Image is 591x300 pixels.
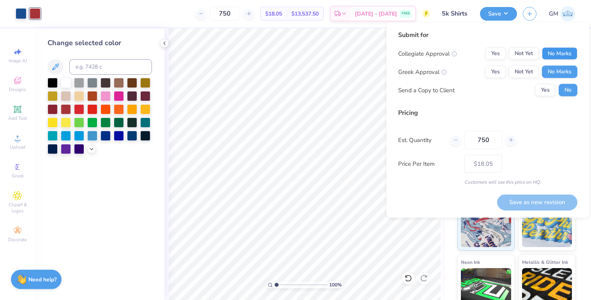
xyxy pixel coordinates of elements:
[291,10,319,18] span: $13,537.50
[265,10,282,18] span: $18.05
[69,59,152,75] input: e.g. 7428 c
[549,9,558,18] span: GM
[12,173,24,179] span: Greek
[522,258,568,266] span: Metallic & Glitter Ink
[9,86,26,93] span: Designs
[398,86,455,95] div: Send a Copy to Client
[8,115,27,121] span: Add Text
[9,58,27,64] span: Image AI
[522,208,572,247] img: Puff Ink
[398,179,577,186] div: Customers will see this price on HQ.
[48,38,152,48] div: Change selected color
[28,276,56,283] strong: Need help?
[509,66,539,78] button: Not Yet
[464,131,502,149] input: – –
[485,66,506,78] button: Yes
[509,47,539,60] button: Not Yet
[485,47,506,60] button: Yes
[4,202,31,214] span: Clipart & logos
[398,67,447,76] div: Greek Approval
[10,144,25,150] span: Upload
[542,66,577,78] button: No Marks
[559,84,577,96] button: No
[461,208,511,247] img: Standard
[398,108,577,118] div: Pricing
[8,237,27,243] span: Decorate
[402,11,410,16] span: FREE
[398,159,459,168] label: Price Per Item
[329,281,342,288] span: 100 %
[398,49,457,58] div: Collegiate Approval
[210,7,240,21] input: – –
[398,135,445,144] label: Est. Quantity
[549,6,575,21] a: GM
[398,30,577,40] div: Submit for
[542,47,577,60] button: No Marks
[355,10,397,18] span: [DATE] - [DATE]
[535,84,556,96] button: Yes
[480,7,517,21] button: Save
[436,6,474,21] input: Untitled Design
[560,6,575,21] img: Grainne Mccague
[461,258,480,266] span: Neon Ink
